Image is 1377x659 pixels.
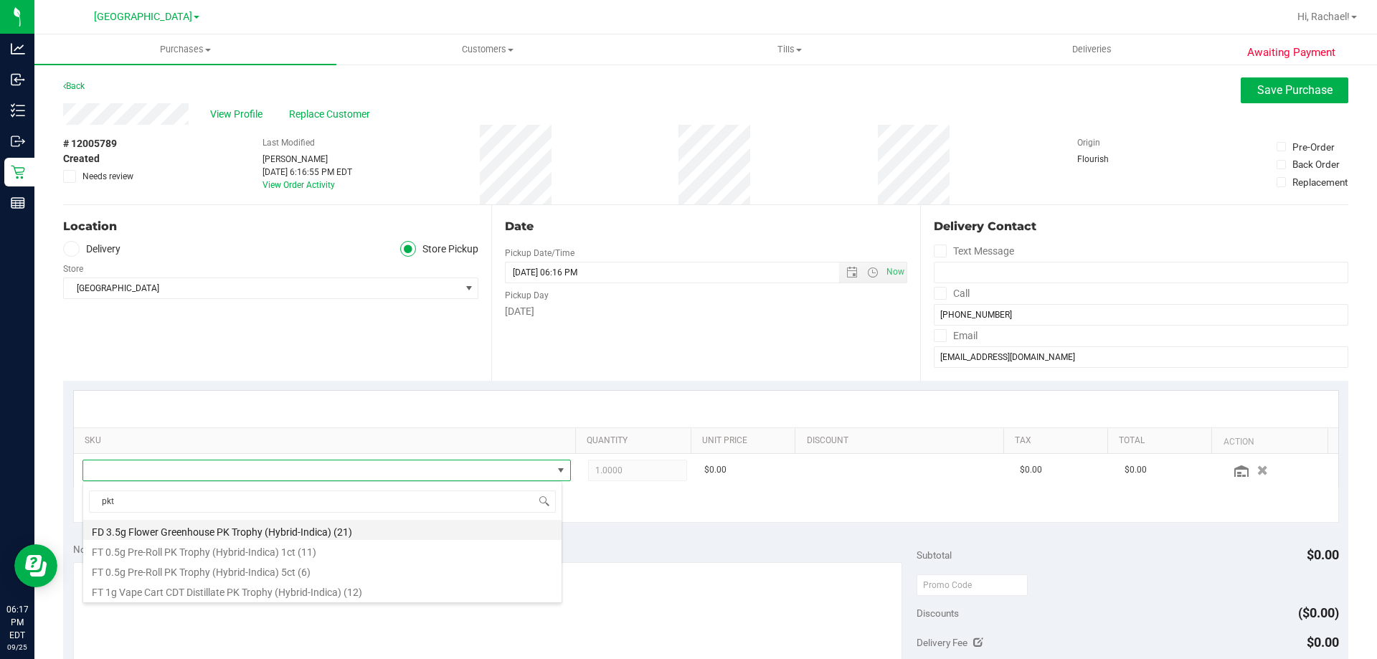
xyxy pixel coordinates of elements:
span: Needs review [82,170,133,183]
button: Save Purchase [1241,77,1348,103]
a: Quantity [587,435,686,447]
span: $0.00 [1125,463,1147,477]
iframe: Resource center [14,544,57,587]
label: Text Message [934,241,1014,262]
inline-svg: Outbound [11,134,25,148]
span: Deliveries [1053,43,1131,56]
div: Back Order [1292,157,1340,171]
p: 09/25 [6,642,28,653]
i: Edit Delivery Fee [973,637,983,648]
a: Tax [1015,435,1102,447]
span: Tills [639,43,940,56]
inline-svg: Inventory [11,103,25,118]
a: Discount [807,435,998,447]
span: Customers [337,43,638,56]
span: ($0.00) [1298,605,1339,620]
inline-svg: Retail [11,165,25,179]
a: Total [1119,435,1206,447]
div: [DATE] 6:16:55 PM EDT [262,166,352,179]
span: View Profile [210,107,268,122]
span: Open the time view [860,267,884,278]
span: Set Current date [883,262,907,283]
span: Notes (optional) [73,544,143,555]
a: Back [63,81,85,91]
th: Action [1211,428,1327,454]
label: Email [934,326,978,346]
span: [GEOGRAPHIC_DATA] [64,278,460,298]
span: Replace Customer [289,107,375,122]
label: Store Pickup [400,241,479,257]
div: Location [63,218,478,235]
label: Store [63,262,83,275]
span: $0.00 [1020,463,1042,477]
input: Promo Code [917,574,1028,596]
label: Call [934,283,970,304]
a: Purchases [34,34,336,65]
label: Delivery [63,241,120,257]
div: Delivery Contact [934,218,1348,235]
span: Purchases [34,43,336,56]
a: Tills [638,34,940,65]
inline-svg: Analytics [11,42,25,56]
a: SKU [85,435,570,447]
span: [GEOGRAPHIC_DATA] [94,11,192,23]
inline-svg: Reports [11,196,25,210]
span: Open the date view [839,267,863,278]
a: Unit Price [702,435,790,447]
div: [PERSON_NAME] [262,153,352,166]
span: Delivery Fee [917,637,967,648]
div: [DATE] [505,304,907,319]
label: Pickup Day [505,289,549,302]
div: Date [505,218,907,235]
span: Awaiting Payment [1247,44,1335,61]
span: # 12005789 [63,136,117,151]
label: Last Modified [262,136,315,149]
div: Flourish [1077,153,1149,166]
span: $0.00 [704,463,727,477]
span: Discounts [917,600,959,626]
input: Format: (999) 999-9999 [934,304,1348,326]
inline-svg: Inbound [11,72,25,87]
input: Format: (999) 999-9999 [934,262,1348,283]
a: Customers [336,34,638,65]
span: $0.00 [1307,547,1339,562]
span: Subtotal [917,549,952,561]
p: 06:17 PM EDT [6,603,28,642]
span: select [460,278,478,298]
div: Replacement [1292,175,1348,189]
span: $0.00 [1307,635,1339,650]
div: Pre-Order [1292,140,1335,154]
span: Created [63,151,100,166]
span: Save Purchase [1257,83,1333,97]
label: Pickup Date/Time [505,247,574,260]
span: Hi, Rachael! [1297,11,1350,22]
label: Origin [1077,136,1100,149]
a: View Order Activity [262,180,335,190]
a: Deliveries [941,34,1243,65]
